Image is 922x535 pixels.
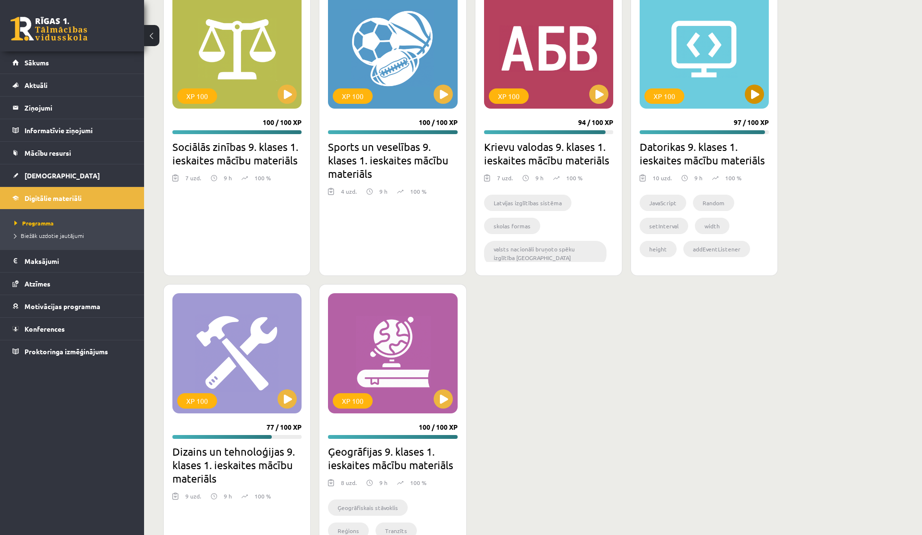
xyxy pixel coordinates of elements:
p: 100 % [725,174,741,182]
span: [DEMOGRAPHIC_DATA] [24,171,100,180]
span: Mācību resursi [24,149,71,157]
li: Random [693,195,734,211]
li: JavaScript [640,195,686,211]
a: [DEMOGRAPHIC_DATA] [12,164,132,187]
div: XP 100 [644,88,684,104]
div: 7 uzd. [497,174,513,188]
p: 9 h [224,174,232,182]
span: Konferences [24,324,65,333]
h2: Dizains un tehnoloģijas 9. klases 1. ieskaites mācību materiāls [172,445,302,485]
li: addEventListener [683,241,750,257]
a: Proktoringa izmēģinājums [12,340,132,362]
a: Mācību resursi [12,142,132,164]
p: 9 h [379,187,388,196]
div: XP 100 [333,88,373,104]
p: 9 h [224,492,232,500]
p: 100 % [410,187,426,196]
a: Ziņojumi [12,97,132,119]
p: 100 % [255,492,271,500]
a: Programma [14,219,134,227]
h2: Datorikas 9. klases 1. ieskaites mācību materiāls [640,140,769,167]
p: 9 h [535,174,544,182]
div: 8 uzd. [341,478,357,493]
div: 4 uzd. [341,187,357,201]
a: Aktuāli [12,74,132,96]
div: XP 100 [333,393,373,409]
a: Motivācijas programma [12,295,132,317]
a: Maksājumi [12,250,132,272]
div: XP 100 [177,393,217,409]
div: 7 uzd. [185,174,201,188]
span: Aktuāli [24,81,48,89]
li: height [640,241,677,257]
h2: Krievu valodas 9. klases 1. ieskaites mācību materiāls [484,140,613,167]
p: 9 h [379,478,388,487]
div: XP 100 [177,88,217,104]
p: 9 h [694,174,703,182]
li: width [695,218,729,234]
span: Programma [14,219,54,227]
span: Atzīmes [24,279,50,288]
span: Proktoringa izmēģinājums [24,347,108,356]
span: Digitālie materiāli [24,194,82,202]
li: skolas formas [484,218,540,234]
a: Informatīvie ziņojumi [12,119,132,141]
span: Biežāk uzdotie jautājumi [14,232,84,239]
a: Rīgas 1. Tālmācības vidusskola [11,17,87,41]
div: 10 uzd. [653,174,672,188]
a: Konferences [12,318,132,340]
p: 100 % [255,174,271,182]
span: Sākums [24,58,49,67]
legend: Maksājumi [24,250,132,272]
p: 100 % [566,174,582,182]
li: Latvijas izglītības sistēma [484,195,571,211]
li: setInterval [640,218,688,234]
h2: Sports un veselības 9. klases 1. ieskaites mācību materiāls [328,140,457,180]
div: XP 100 [489,88,529,104]
h2: Ģeogrāfijas 9. klases 1. ieskaites mācību materiāls [328,445,457,472]
div: 9 uzd. [185,492,201,506]
p: 100 % [410,478,426,487]
li: valsts nacionāli bruņoto spēku izglītība [GEOGRAPHIC_DATA] [484,241,607,266]
span: Motivācijas programma [24,302,100,311]
a: Atzīmes [12,273,132,295]
legend: Informatīvie ziņojumi [24,119,132,141]
a: Sākums [12,51,132,74]
legend: Ziņojumi [24,97,132,119]
h2: Sociālās zinības 9. klases 1. ieskaites mācību materiāls [172,140,302,167]
li: Ģeogrāfiskais stāvoklis [328,499,408,516]
a: Digitālie materiāli [12,187,132,209]
a: Biežāk uzdotie jautājumi [14,231,134,240]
